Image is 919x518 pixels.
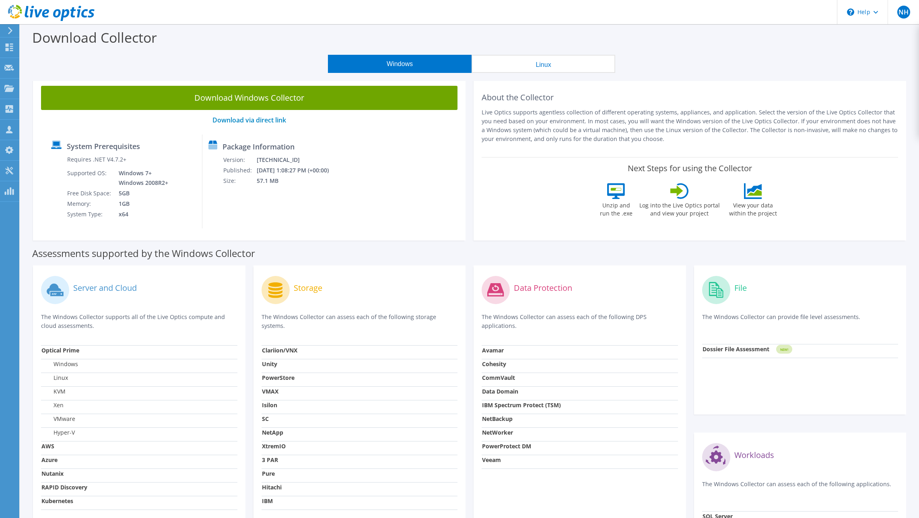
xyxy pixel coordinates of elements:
[223,143,295,151] label: Package Information
[256,155,340,165] td: [TECHNICAL_ID]
[41,415,75,423] label: VMware
[482,415,513,423] strong: NetBackup
[41,387,66,396] label: KVM
[212,116,286,124] a: Download via direct link
[41,360,78,368] label: Windows
[113,168,170,188] td: Windows 7+ Windows 2008R2+
[41,497,73,505] strong: Kubernetes
[482,374,515,381] strong: CommVault
[703,345,769,353] strong: Dossier File Assessment
[482,360,506,368] strong: Cohesity
[41,346,79,354] strong: Optical Prime
[41,374,68,382] label: Linux
[628,164,752,173] label: Next Steps for using the Collector
[67,209,113,220] td: System Type:
[639,199,720,218] label: Log into the Live Optics portal and view your project
[294,284,322,292] label: Storage
[514,284,572,292] label: Data Protection
[262,313,458,330] p: The Windows Collector can assess each of the following storage systems.
[598,199,635,218] label: Unzip and run the .exe
[223,155,256,165] td: Version:
[41,483,87,491] strong: RAPID Discovery
[67,168,113,188] td: Supported OS:
[482,108,898,143] p: Live Optics supports agentless collection of different operating systems, appliances, and applica...
[734,284,747,292] label: File
[223,165,256,176] td: Published:
[262,497,273,505] strong: IBM
[897,6,910,19] span: NH
[73,284,137,292] label: Server and Cloud
[41,456,58,464] strong: Azure
[262,401,277,409] strong: Isilon
[482,313,678,330] p: The Windows Collector can assess each of the following DPS applications.
[780,347,788,352] tspan: NEW!
[734,451,774,459] label: Workloads
[262,429,283,436] strong: NetApp
[262,470,275,477] strong: Pure
[847,8,854,16] svg: \n
[328,55,472,73] button: Windows
[67,199,113,209] td: Memory:
[472,55,615,73] button: Linux
[41,86,457,110] a: Download Windows Collector
[41,401,64,409] label: Xen
[702,480,898,496] p: The Windows Collector can assess each of the following applications.
[482,93,898,102] h2: About the Collector
[262,456,278,464] strong: 3 PAR
[262,387,278,395] strong: VMAX
[41,442,54,450] strong: AWS
[482,442,531,450] strong: PowerProtect DM
[67,142,140,150] label: System Prerequisites
[262,360,277,368] strong: Unity
[113,199,170,209] td: 1GB
[256,176,340,186] td: 57.1 MB
[113,188,170,199] td: 5GB
[67,155,126,164] label: Requires .NET V4.7.2+
[32,28,157,47] label: Download Collector
[482,456,501,464] strong: Veeam
[482,429,513,436] strong: NetWorker
[256,165,340,176] td: [DATE] 1:08:27 PM (+00:00)
[482,346,504,354] strong: Avamar
[262,483,282,491] strong: Hitachi
[41,313,237,330] p: The Windows Collector supports all of the Live Optics compute and cloud assessments.
[702,313,898,329] p: The Windows Collector can provide file level assessments.
[262,346,297,354] strong: Clariion/VNX
[262,415,269,423] strong: SC
[113,209,170,220] td: x64
[32,249,255,257] label: Assessments supported by the Windows Collector
[724,199,782,218] label: View your data within the project
[482,401,561,409] strong: IBM Spectrum Protect (TSM)
[67,188,113,199] td: Free Disk Space:
[262,374,295,381] strong: PowerStore
[41,470,64,477] strong: Nutanix
[482,387,518,395] strong: Data Domain
[223,176,256,186] td: Size:
[262,442,286,450] strong: XtremIO
[41,429,75,437] label: Hyper-V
